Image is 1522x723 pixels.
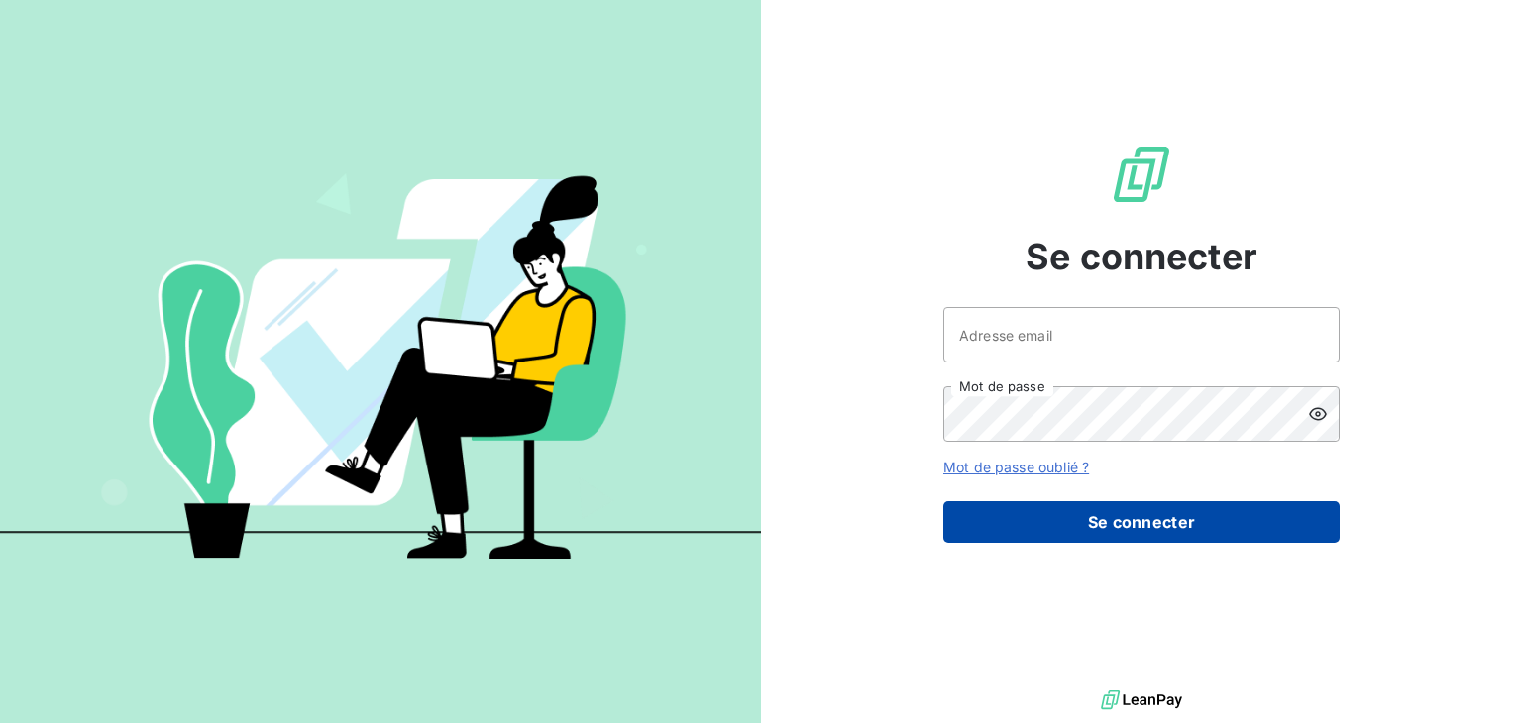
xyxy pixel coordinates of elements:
input: placeholder [943,307,1340,362]
button: Se connecter [943,501,1340,543]
img: logo [1101,685,1182,715]
img: Logo LeanPay [1110,143,1173,206]
span: Se connecter [1026,230,1257,283]
a: Mot de passe oublié ? [943,459,1089,475]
